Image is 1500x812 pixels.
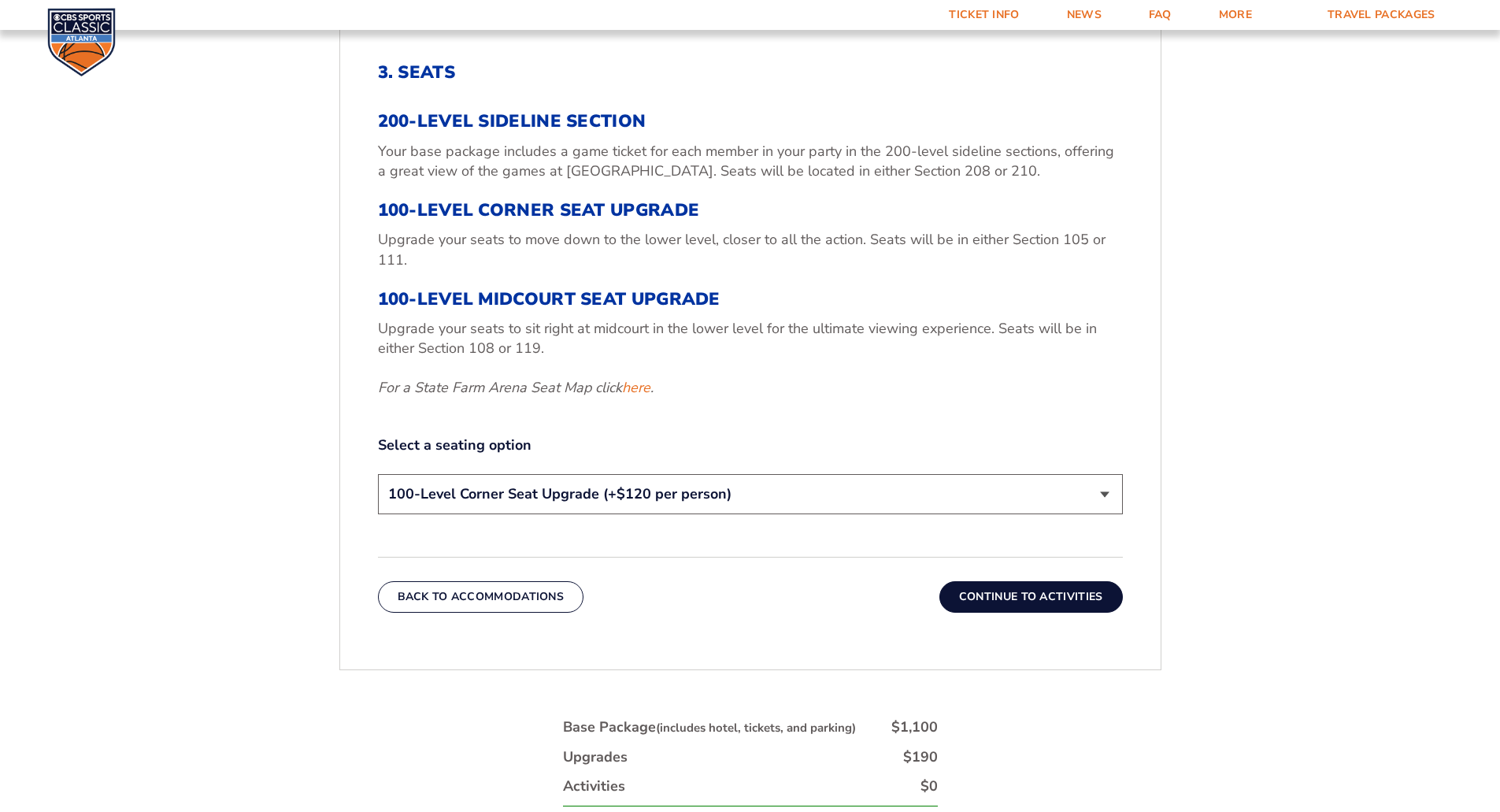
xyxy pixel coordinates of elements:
div: $0 [920,777,938,796]
div: $190 [903,747,938,767]
div: Base Package [563,717,856,737]
p: Your base package includes a game ticket for each member in your party in the 200-level sideline ... [378,142,1123,181]
div: $1,100 [891,717,938,737]
label: Select a seating option [378,436,1123,455]
img: CBS Sports Classic [47,8,116,76]
h2: 3. Seats [378,62,1123,83]
h3: 100-Level Corner Seat Upgrade [378,200,1123,221]
div: Upgrades [563,747,628,767]
button: Back To Accommodations [378,581,584,613]
small: (includes hotel, tickets, and parking) [656,720,856,736]
a: here [622,378,650,398]
h3: 200-Level Sideline Section [378,111,1123,132]
em: For a State Farm Arena Seat Map click . [378,378,654,397]
p: Upgrade your seats to sit right at midcourt in the lower level for the ultimate viewing experienc... [378,319,1123,358]
p: Upgrade your seats to move down to the lower level, closer to all the action. Seats will be in ei... [378,230,1123,269]
div: Activities [563,777,625,796]
button: Continue To Activities [939,581,1123,613]
h3: 100-Level Midcourt Seat Upgrade [378,289,1123,310]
